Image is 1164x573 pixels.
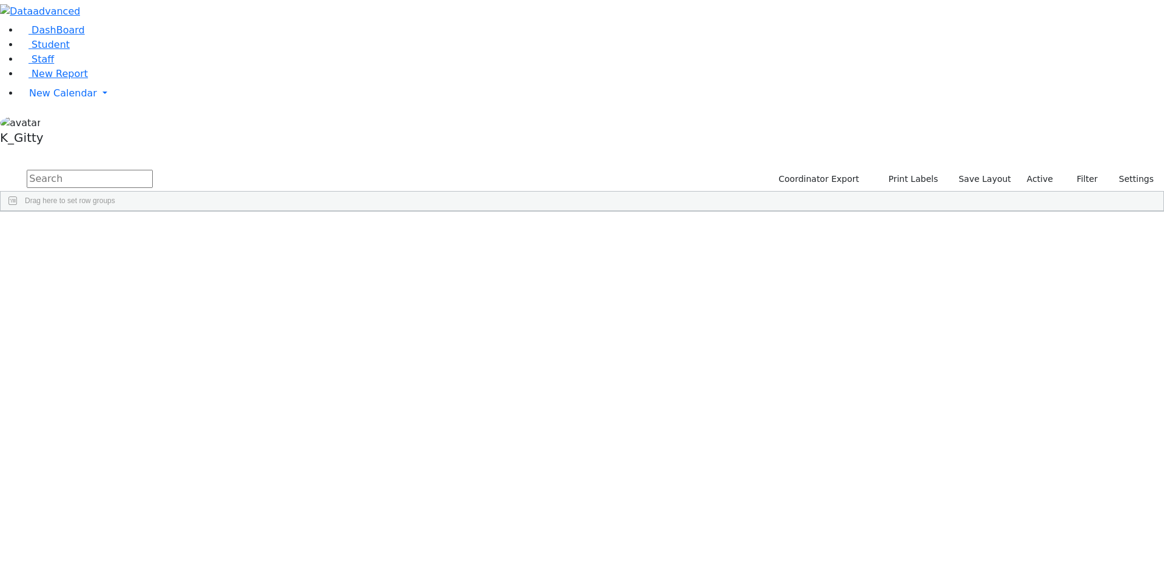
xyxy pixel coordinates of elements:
[19,81,1164,106] a: New Calendar
[1022,170,1059,189] label: Active
[771,170,865,189] button: Coordinator Export
[32,24,85,36] span: DashBoard
[19,53,54,65] a: Staff
[1103,170,1159,189] button: Settings
[32,53,54,65] span: Staff
[1061,170,1103,189] button: Filter
[27,170,153,188] input: Search
[32,39,70,50] span: Student
[874,170,943,189] button: Print Labels
[29,87,97,99] span: New Calendar
[19,39,70,50] a: Student
[32,68,88,79] span: New Report
[953,170,1016,189] button: Save Layout
[19,24,85,36] a: DashBoard
[25,196,115,205] span: Drag here to set row groups
[19,68,88,79] a: New Report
